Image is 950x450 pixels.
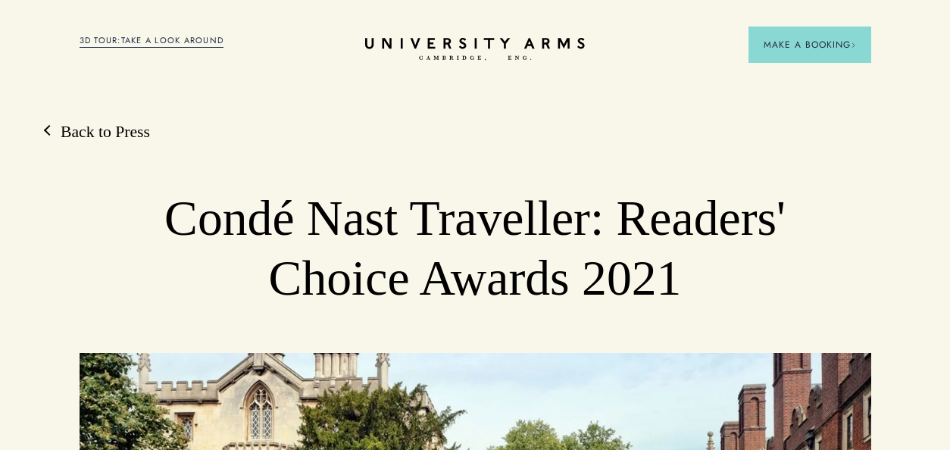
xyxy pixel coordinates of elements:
span: Make a Booking [764,38,856,52]
a: 3D TOUR:TAKE A LOOK AROUND [80,34,224,48]
a: Back to Press [45,121,150,143]
a: Home [365,38,585,61]
h1: Condé Nast Traveller: Readers' Choice Awards 2021 [158,189,792,307]
button: Make a BookingArrow icon [748,27,871,63]
img: Arrow icon [851,42,856,48]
